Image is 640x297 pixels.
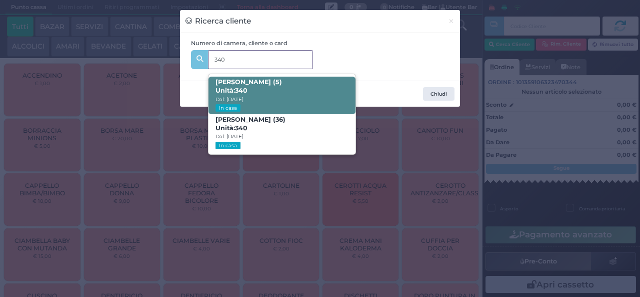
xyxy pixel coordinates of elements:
button: Chiudi [423,87,454,101]
small: Dal: [DATE] [215,133,243,140]
small: In casa [215,104,240,112]
h3: Ricerca cliente [185,16,251,27]
small: In casa [215,142,240,149]
input: Es. 'Mario Rossi', '220' o '108123234234' [208,50,313,69]
span: Unità: [215,124,247,133]
b: [PERSON_NAME] (5) [215,78,282,94]
span: × [448,16,454,27]
strong: 340 [235,124,247,132]
b: [PERSON_NAME] (36) [215,116,285,132]
strong: 340 [235,87,247,94]
button: Chiudi [442,10,460,33]
small: Dal: [DATE] [215,96,243,103]
span: Unità: [215,87,247,95]
label: Numero di camera, cliente o card [191,39,287,48]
